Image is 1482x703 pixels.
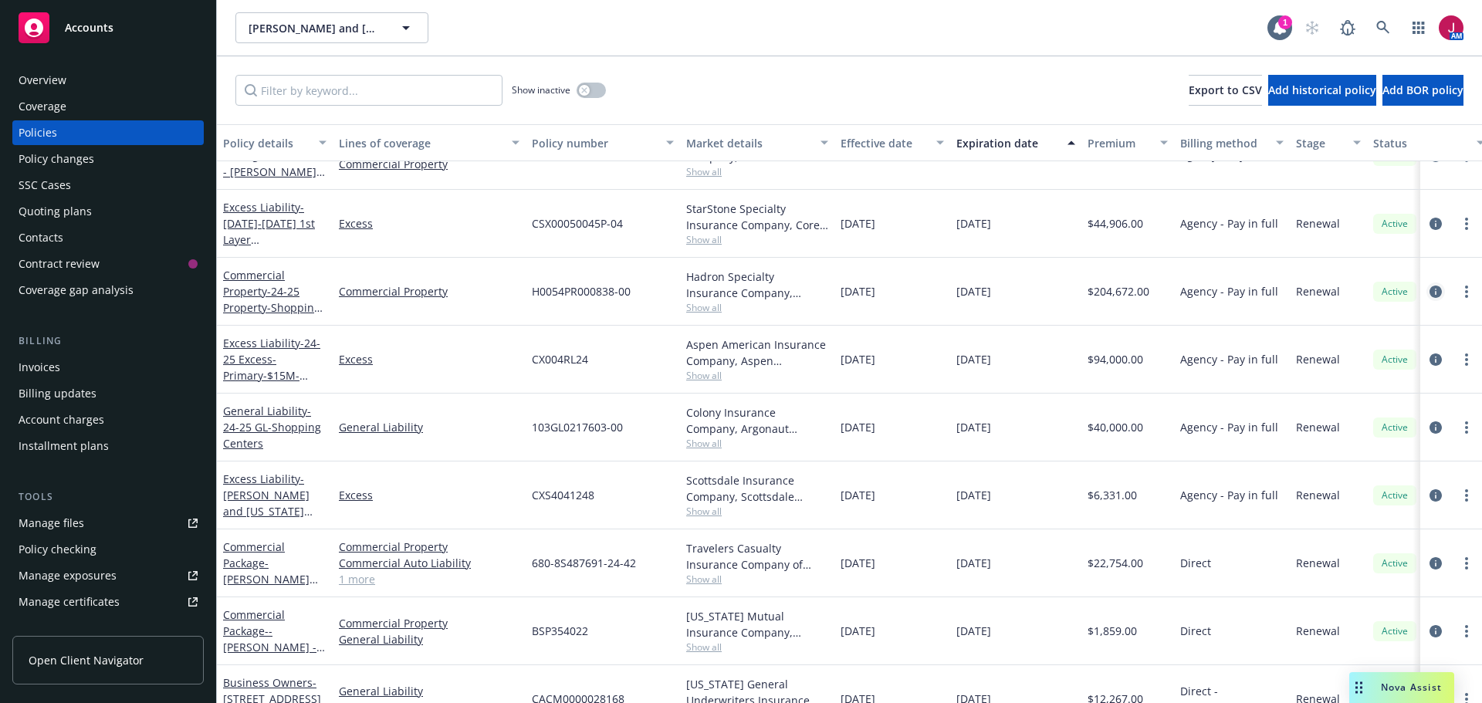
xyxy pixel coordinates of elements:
[12,407,204,432] a: Account charges
[686,404,828,437] div: Colony Insurance Company, Argonaut Insurance Company (Argo), RT Specialty Insurance Services, LLC...
[223,539,316,635] a: Commercial Package
[223,200,323,296] a: Excess Liability
[223,471,310,535] a: Excess Liability
[12,120,204,145] a: Policies
[1379,624,1410,638] span: Active
[1381,681,1442,694] span: Nova Assist
[12,616,204,640] a: Manage claims
[19,147,94,171] div: Policy changes
[339,215,519,232] a: Excess
[1180,487,1278,503] span: Agency - Pay in full
[956,487,991,503] span: [DATE]
[1180,215,1278,232] span: Agency - Pay in full
[19,407,104,432] div: Account charges
[512,83,570,96] span: Show inactive
[841,351,875,367] span: [DATE]
[12,489,204,505] div: Tools
[1332,12,1363,43] a: Report a Bug
[1296,283,1340,299] span: Renewal
[339,615,519,631] a: Commercial Property
[339,539,519,555] a: Commercial Property
[19,278,134,302] div: Coverage gap analysis
[956,623,991,639] span: [DATE]
[1180,419,1278,435] span: Agency - Pay in full
[29,652,144,668] span: Open Client Navigator
[1379,217,1410,231] span: Active
[1180,555,1211,571] span: Direct
[686,472,828,505] div: Scottsdale Insurance Company, Scottsdale Insurance Company (Nationwide), RT Specialty Insurance S...
[956,351,991,367] span: [DATE]
[223,135,310,151] div: Policy details
[1081,124,1174,161] button: Premium
[1379,353,1410,367] span: Active
[1189,83,1262,97] span: Export to CSV
[1457,486,1476,505] a: more
[834,124,950,161] button: Effective date
[19,68,66,93] div: Overview
[956,283,991,299] span: [DATE]
[19,225,63,250] div: Contacts
[12,173,204,198] a: SSC Cases
[12,333,204,349] div: Billing
[686,269,828,301] div: Hadron Specialty Insurance Company, Hadron Holdings, LP, Amwins
[1268,75,1376,106] button: Add historical policy
[1296,623,1340,639] span: Renewal
[1088,215,1143,232] span: $44,906.00
[1457,282,1476,301] a: more
[532,555,636,571] span: 680-8S487691-24-42
[12,434,204,458] a: Installment plans
[333,124,526,161] button: Lines of coverage
[19,120,57,145] div: Policies
[19,355,60,380] div: Invoices
[1296,487,1340,503] span: Renewal
[686,135,811,151] div: Market details
[1296,351,1340,367] span: Renewal
[12,278,204,302] a: Coverage gap analysis
[841,555,875,571] span: [DATE]
[12,225,204,250] a: Contacts
[223,148,325,195] span: - 24-25 PKG - [PERSON_NAME]'s Family Restaurants
[532,351,588,367] span: CX004RL24
[1426,350,1445,369] a: circleInformation
[1379,285,1410,299] span: Active
[686,165,828,178] span: Show all
[339,683,519,699] a: General Liability
[841,419,875,435] span: [DATE]
[223,336,327,415] a: Excess Liability
[686,369,828,382] span: Show all
[339,555,519,571] a: Commercial Auto Liability
[19,590,120,614] div: Manage certificates
[1296,419,1340,435] span: Renewal
[956,215,991,232] span: [DATE]
[1174,124,1290,161] button: Billing method
[339,487,519,503] a: Excess
[65,22,113,34] span: Accounts
[249,20,382,36] span: [PERSON_NAME] and [US_STATE][PERSON_NAME] (CL)
[339,419,519,435] a: General Liability
[1426,282,1445,301] a: circleInformation
[12,94,204,119] a: Coverage
[19,94,66,119] div: Coverage
[1426,554,1445,573] a: circleInformation
[223,404,321,451] a: General Liability
[12,147,204,171] a: Policy changes
[526,124,680,161] button: Policy number
[1457,554,1476,573] a: more
[19,173,71,198] div: SSC Cases
[532,135,657,151] div: Policy number
[223,607,316,671] a: Commercial Package
[1296,135,1344,151] div: Stage
[19,511,84,536] div: Manage files
[1403,12,1434,43] a: Switch app
[1457,215,1476,233] a: more
[1349,672,1454,703] button: Nova Assist
[1088,419,1143,435] span: $40,000.00
[1180,623,1211,639] span: Direct
[1382,83,1463,97] span: Add BOR policy
[223,336,327,415] span: - 24-25 Excess- Primary-$15M-Shopping Centers & Restaurants
[223,404,321,451] span: - 24-25 GL-Shopping Centers
[532,419,623,435] span: 103GL0217603-00
[1379,556,1410,570] span: Active
[680,124,834,161] button: Market details
[1373,135,1467,151] div: Status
